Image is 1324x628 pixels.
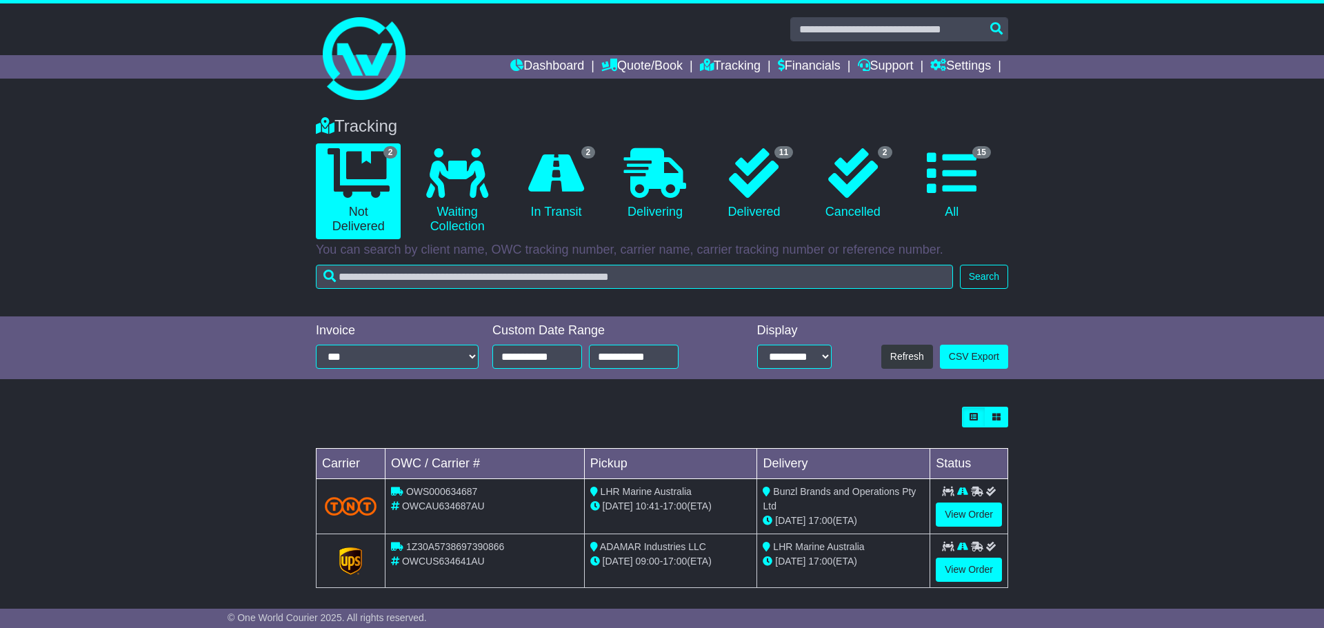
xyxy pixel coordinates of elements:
span: [DATE] [603,500,633,511]
span: [DATE] [775,515,805,526]
span: OWCAU634687AU [402,500,485,511]
button: Search [960,265,1008,289]
span: 17:00 [808,515,832,526]
a: Settings [930,55,991,79]
button: Refresh [881,345,933,369]
td: Status [930,449,1008,479]
span: [DATE] [603,556,633,567]
a: CSV Export [940,345,1008,369]
span: OWS000634687 [406,486,478,497]
div: Tracking [309,117,1015,136]
a: Support [858,55,914,79]
div: Custom Date Range [492,323,714,338]
img: GetCarrierServiceLogo [339,547,363,575]
a: View Order [936,503,1002,527]
p: You can search by client name, OWC tracking number, carrier name, carrier tracking number or refe... [316,243,1008,258]
a: Financials [778,55,841,79]
a: Quote/Book [601,55,683,79]
a: Waiting Collection [414,143,499,239]
span: 15 [972,146,991,159]
a: 11 Delivered [712,143,796,225]
td: OWC / Carrier # [385,449,585,479]
a: Dashboard [510,55,584,79]
span: 2 [581,146,596,159]
div: (ETA) [763,514,924,528]
a: View Order [936,558,1002,582]
td: Delivery [757,449,930,479]
img: TNT_Domestic.png [325,497,377,516]
span: ADAMAR Industries LLC [600,541,706,552]
span: 17:00 [663,500,687,511]
a: 2 Not Delivered [316,143,401,239]
span: 17:00 [663,556,687,567]
span: 09:00 [636,556,660,567]
div: - (ETA) [590,499,752,514]
div: Display [757,323,832,338]
span: 2 [383,146,398,159]
td: Pickup [584,449,757,479]
span: 1Z30A5738697390866 [406,541,504,552]
a: 15 All [910,143,994,225]
span: 10:41 [636,500,660,511]
span: [DATE] [775,556,805,567]
div: Invoice [316,323,479,338]
a: Delivering [612,143,697,225]
span: 2 [878,146,892,159]
span: OWCUS634641AU [402,556,485,567]
div: - (ETA) [590,554,752,569]
td: Carrier [317,449,385,479]
span: © One World Courier 2025. All rights reserved. [228,612,427,623]
span: Bunzl Brands and Operations Pty Ltd [763,486,916,511]
span: 17:00 [808,556,832,567]
div: (ETA) [763,554,924,569]
a: Tracking [700,55,761,79]
a: 2 Cancelled [810,143,895,225]
span: 11 [774,146,793,159]
span: LHR Marine Australia [773,541,864,552]
a: 2 In Transit [514,143,599,225]
span: LHR Marine Australia [601,486,692,497]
